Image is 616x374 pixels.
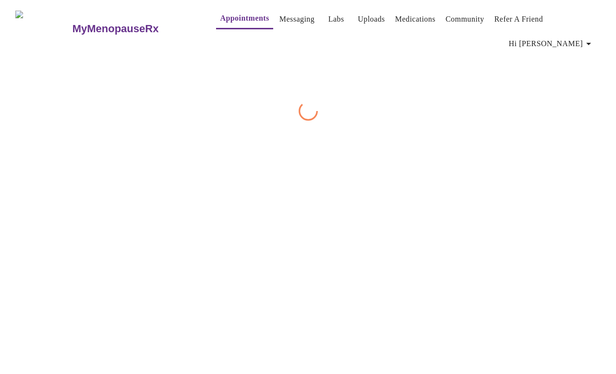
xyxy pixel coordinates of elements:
button: Hi [PERSON_NAME] [505,34,598,53]
button: Labs [321,10,351,29]
a: Messaging [279,12,314,26]
button: Appointments [216,9,273,29]
a: Appointments [220,12,269,25]
button: Messaging [276,10,318,29]
a: Labs [328,12,344,26]
span: Hi [PERSON_NAME] [509,37,594,50]
button: Uploads [354,10,389,29]
a: Refer a Friend [494,12,543,26]
button: Refer a Friend [490,10,547,29]
h3: MyMenopauseRx [72,23,159,35]
img: MyMenopauseRx Logo [15,11,71,47]
a: Uploads [358,12,385,26]
a: Community [446,12,484,26]
button: Medications [391,10,439,29]
button: Community [442,10,488,29]
a: Medications [395,12,435,26]
a: MyMenopauseRx [71,12,197,46]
